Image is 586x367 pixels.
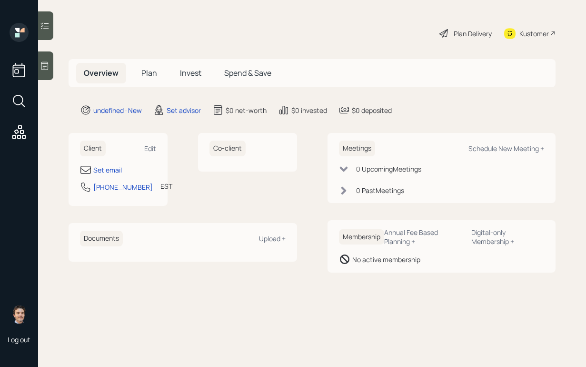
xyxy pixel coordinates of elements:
[352,105,392,115] div: $0 deposited
[384,228,464,246] div: Annual Fee Based Planning +
[339,141,375,156] h6: Meetings
[454,29,492,39] div: Plan Delivery
[180,68,201,78] span: Invest
[80,141,106,156] h6: Client
[141,68,157,78] span: Plan
[80,231,123,246] h6: Documents
[352,255,420,265] div: No active membership
[519,29,549,39] div: Kustomer
[468,144,544,153] div: Schedule New Meeting +
[471,228,544,246] div: Digital-only Membership +
[209,141,246,156] h6: Co-client
[93,182,153,192] div: [PHONE_NUMBER]
[356,164,421,174] div: 0 Upcoming Meeting s
[93,165,122,175] div: Set email
[160,181,172,191] div: EST
[226,105,267,115] div: $0 net-worth
[291,105,327,115] div: $0 invested
[144,144,156,153] div: Edit
[84,68,119,78] span: Overview
[224,68,271,78] span: Spend & Save
[10,305,29,324] img: robby-grisanti-headshot.png
[356,185,404,195] div: 0 Past Meeting s
[93,105,142,115] div: undefined · New
[339,229,384,245] h6: Membership
[167,105,201,115] div: Set advisor
[8,335,30,344] div: Log out
[259,234,286,243] div: Upload +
